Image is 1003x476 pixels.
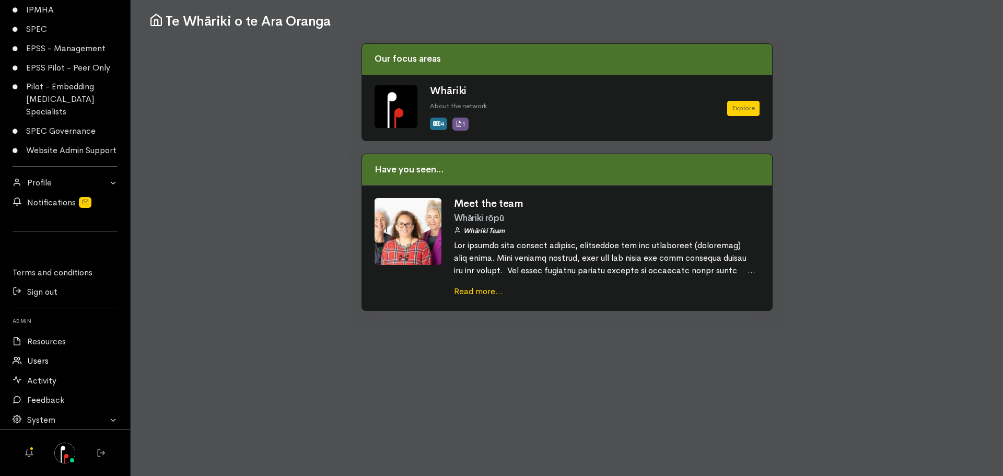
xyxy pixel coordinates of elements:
img: Whariki%20Icon_Icon_Tile.png [375,85,417,128]
a: Explore [727,101,760,116]
iframe: LinkedIn Embedded Content [44,238,86,250]
div: Have you seen... [362,154,772,185]
img: 65e24b95-2010-4076-bb95-7fcd263df496.jpg [54,443,75,463]
h6: Admin [13,315,118,327]
div: Our focus areas [362,44,772,75]
h1: Te Whāriki o te Ara Oranga [149,13,984,29]
a: Whāriki [430,84,466,97]
a: Read more... [454,286,503,297]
